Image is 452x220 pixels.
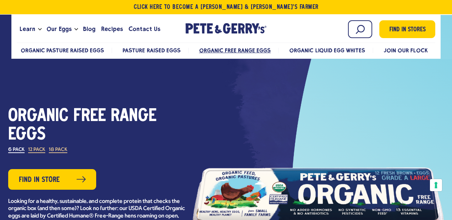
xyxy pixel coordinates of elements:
a: Find in Stores [379,20,435,38]
label: 12 Pack [28,147,45,153]
button: Open the dropdown menu for Our Eggs [74,28,78,31]
span: Contact Us [129,25,160,33]
input: Search [348,20,372,38]
a: Recipes [98,20,126,39]
a: Blog [80,20,98,39]
span: Recipes [101,25,123,33]
button: Open the dropdown menu for Learn [38,28,42,31]
span: Find in Stores [389,25,426,35]
a: Organic Pasture Raised Eggs [21,47,104,54]
nav: desktop product menu [17,42,436,58]
a: Organic Liquid Egg Whites [289,47,365,54]
a: Pasture Raised Eggs [123,47,180,54]
a: Organic Free Range Eggs [199,47,271,54]
span: Find in Store [19,174,60,185]
label: 6 Pack [8,147,25,153]
a: Join Our Flock [384,47,428,54]
a: Our Eggs [44,20,74,39]
h1: Organic Free Range Eggs [8,107,186,144]
span: Our Eggs [47,25,72,33]
span: Learn [20,25,35,33]
a: Contact Us [126,20,163,39]
a: Learn [17,20,38,39]
button: Your consent preferences for tracking technologies [430,179,442,191]
label: 18 Pack [49,147,67,153]
span: Blog [83,25,95,33]
a: Find in Store [8,169,96,190]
